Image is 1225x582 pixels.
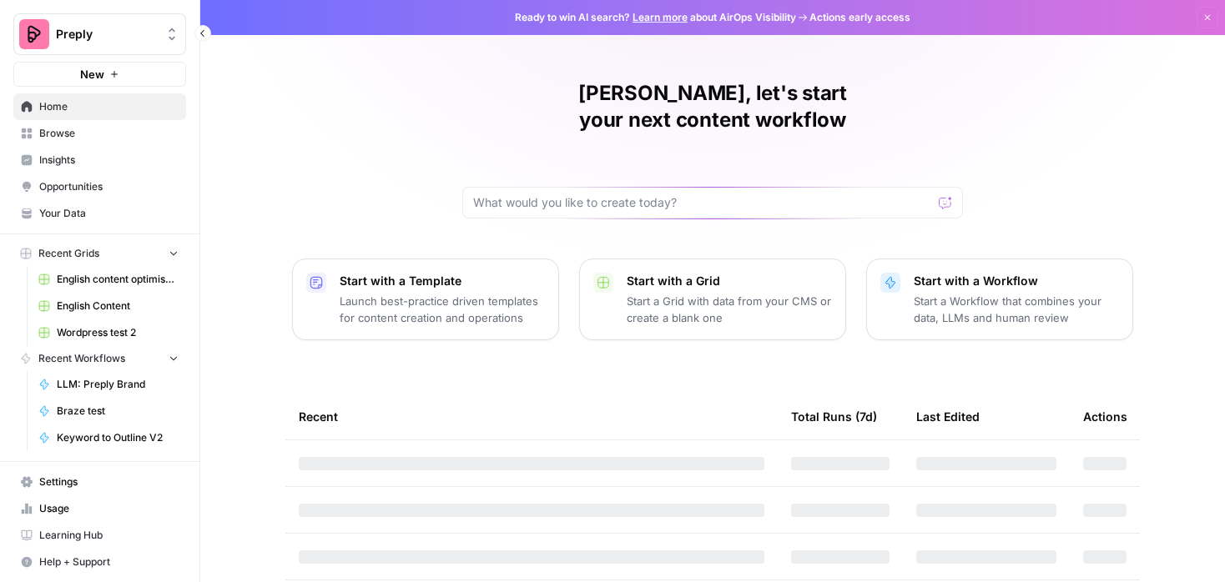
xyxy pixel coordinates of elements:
button: Start with a TemplateLaunch best-practice driven templates for content creation and operations [292,258,559,340]
span: Ready to win AI search? about AirOps Visibility [515,10,796,25]
span: Usage [39,501,179,516]
a: LLM: Preply Brand [31,371,186,398]
span: English Content [57,299,179,314]
p: Start a Workflow that combines your data, LLMs and human review [914,293,1119,326]
button: Workspace: Preply [13,13,186,55]
img: Preply Logo [19,19,49,49]
a: Settings [13,469,186,495]
button: Start with a WorkflowStart a Workflow that combines your data, LLMs and human review [866,258,1133,340]
h1: [PERSON_NAME], let's start your next content workflow [462,80,963,133]
span: Learning Hub [39,528,179,543]
span: Your Data [39,206,179,221]
span: Braze test [57,404,179,419]
span: English content optimisation [57,272,179,287]
span: LLM: Preply Brand [57,377,179,392]
a: Learning Hub [13,522,186,549]
p: Start a Grid with data from your CMS or create a blank one [627,293,832,326]
p: Start with a Grid [627,273,832,289]
button: Recent Grids [13,241,186,266]
div: Actions [1083,394,1127,439]
button: Recent Workflows [13,346,186,371]
span: Preply [56,26,157,43]
a: Braze test [31,398,186,424]
a: Learn more [633,11,688,23]
div: Total Runs (7d) [791,394,877,439]
a: Usage [13,495,186,522]
a: Insights [13,147,186,173]
span: New [80,66,104,83]
a: Browse [13,120,186,147]
a: Home [13,93,186,120]
a: Wordpress test 2 [31,319,186,346]
div: Last Edited [916,394,980,439]
span: Actions early access [809,10,910,25]
p: Start with a Workflow [914,273,1119,289]
button: New [13,62,186,87]
input: What would you like to create today? [473,194,932,211]
span: Opportunities [39,179,179,194]
a: Keyword to Outline V2 [31,424,186,451]
span: Settings [39,474,179,489]
div: Recent [299,394,764,439]
a: Your Data [13,200,186,227]
span: Recent Workflows [38,351,125,366]
span: Keyword to Outline V2 [57,430,179,445]
button: Help + Support [13,549,186,575]
span: Browse [39,126,179,141]
a: Opportunities [13,173,186,200]
p: Launch best-practice driven templates for content creation and operations [340,293,545,326]
p: Start with a Template [340,273,545,289]
span: Insights [39,153,179,168]
span: Home [39,99,179,114]
button: Start with a GridStart a Grid with data from your CMS or create a blank one [579,258,846,340]
a: English content optimisation [31,266,186,293]
span: Help + Support [39,554,179,569]
span: Recent Grids [38,246,99,261]
span: Wordpress test 2 [57,325,179,340]
a: English Content [31,293,186,319]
